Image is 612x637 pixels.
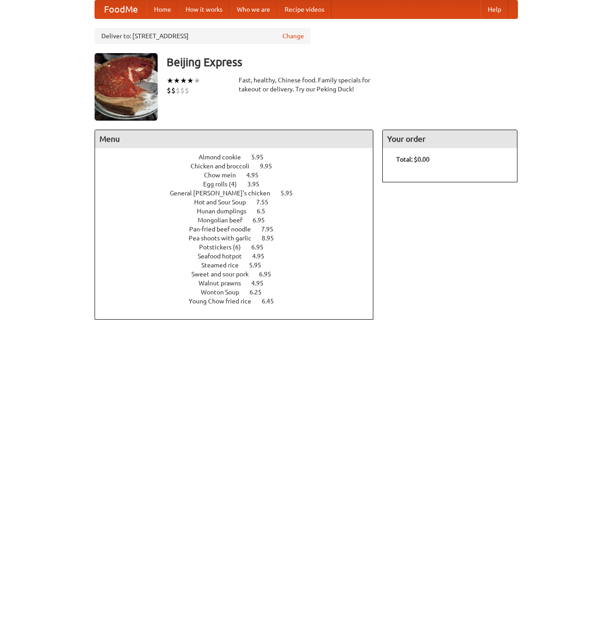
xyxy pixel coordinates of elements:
span: 9.95 [260,163,281,170]
li: $ [185,86,189,95]
span: Hunan dumplings [197,208,255,215]
li: ★ [173,76,180,86]
a: Mongolian beef 6.95 [198,217,281,224]
span: 6.95 [259,271,280,278]
span: Steamed rice [201,262,248,269]
a: Help [481,0,508,18]
span: Hot and Sour Soup [194,199,255,206]
a: Pan-fried beef noodle 7.95 [189,226,290,233]
span: 6.5 [257,208,274,215]
span: Egg rolls (4) [203,181,246,188]
span: 6.95 [253,217,274,224]
li: ★ [180,76,187,86]
a: Chow mein 4.95 [204,172,275,179]
a: Steamed rice 5.95 [201,262,278,269]
span: 4.95 [246,172,267,179]
span: Wonton Soup [201,289,248,296]
b: Total: $0.00 [396,156,430,163]
span: 7.95 [261,226,282,233]
span: 6.25 [249,289,271,296]
a: Seafood hotpot 4.95 [198,253,281,260]
span: Chow mein [204,172,245,179]
li: $ [167,86,171,95]
div: Fast, healthy, Chinese food. Family specials for takeout or delivery. Try our Peking Duck! [239,76,374,94]
a: FoodMe [95,0,147,18]
a: Home [147,0,178,18]
a: How it works [178,0,230,18]
span: General [PERSON_NAME]'s chicken [170,190,279,197]
a: Walnut prawns 4.95 [199,280,280,287]
span: 7.55 [256,199,277,206]
span: Mongolian beef [198,217,251,224]
h4: Menu [95,130,373,148]
div: Deliver to: [STREET_ADDRESS] [95,28,311,44]
span: 8.95 [262,235,283,242]
li: ★ [187,76,194,86]
a: Hunan dumplings 6.5 [197,208,282,215]
a: Change [282,32,304,41]
span: 6.95 [251,244,272,251]
span: Chicken and broccoli [190,163,258,170]
span: 4.95 [252,253,273,260]
span: 3.95 [247,181,268,188]
a: Young Chow fried rice 6.45 [189,298,290,305]
li: $ [171,86,176,95]
a: Who we are [230,0,277,18]
span: Sweet and sour pork [191,271,258,278]
span: Pan-fried beef noodle [189,226,260,233]
li: $ [176,86,180,95]
span: Potstickers (6) [199,244,250,251]
span: Seafood hotpot [198,253,251,260]
img: angular.jpg [95,53,158,121]
span: Young Chow fried rice [189,298,260,305]
a: Almond cookie 5.95 [199,154,280,161]
li: ★ [167,76,173,86]
span: 4.95 [251,280,272,287]
a: General [PERSON_NAME]'s chicken 5.95 [170,190,309,197]
span: 5.95 [249,262,270,269]
a: Potstickers (6) 6.95 [199,244,280,251]
a: Chicken and broccoli 9.95 [190,163,289,170]
a: Egg rolls (4) 3.95 [203,181,276,188]
a: Sweet and sour pork 6.95 [191,271,288,278]
h4: Your order [383,130,517,148]
span: Walnut prawns [199,280,250,287]
span: Pea shoots with garlic [189,235,260,242]
a: Recipe videos [277,0,331,18]
li: $ [180,86,185,95]
span: 6.45 [262,298,283,305]
h3: Beijing Express [167,53,518,71]
span: 5.95 [281,190,302,197]
li: ★ [194,76,200,86]
span: Almond cookie [199,154,250,161]
a: Wonton Soup 6.25 [201,289,278,296]
span: 5.95 [251,154,272,161]
a: Hot and Sour Soup 7.55 [194,199,285,206]
a: Pea shoots with garlic 8.95 [189,235,290,242]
